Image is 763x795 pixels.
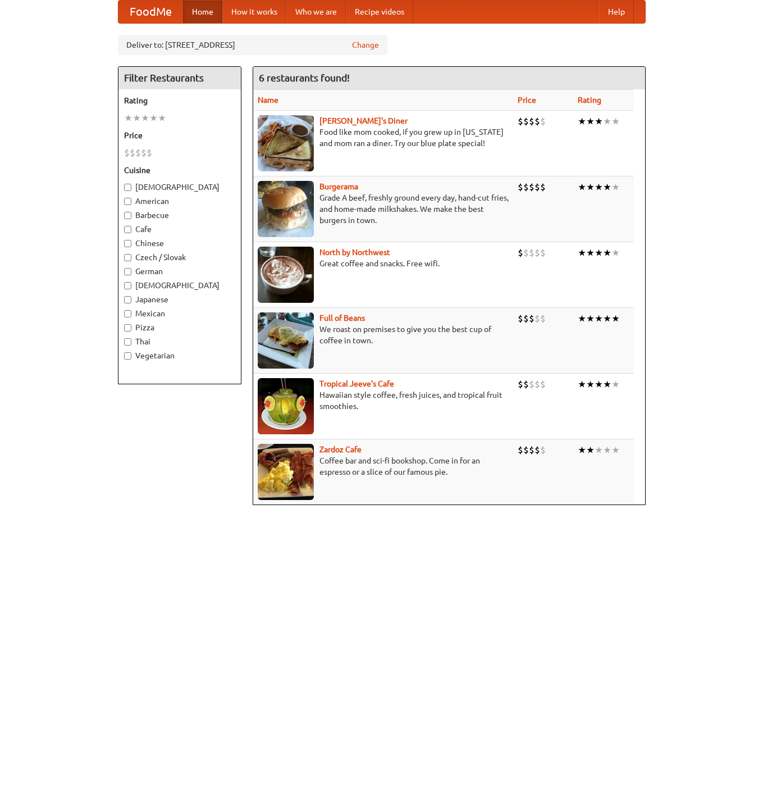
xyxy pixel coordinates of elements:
[118,1,183,23] a: FoodMe
[124,280,235,291] label: [DEMOGRAPHIC_DATA]
[529,181,534,193] li: $
[258,258,509,269] p: Great coffee and snacks. Free wifi.
[124,350,235,361] label: Vegetarian
[124,310,131,317] input: Mexican
[611,115,620,128] li: ★
[540,181,546,193] li: $
[124,282,131,289] input: [DEMOGRAPHIC_DATA]
[124,226,131,233] input: Cafe
[534,115,540,128] li: $
[147,147,152,159] li: $
[534,181,540,193] li: $
[149,112,158,124] li: ★
[595,378,603,390] li: ★
[611,247,620,259] li: ★
[534,312,540,325] li: $
[222,1,286,23] a: How it works
[319,248,390,257] a: North by Northwest
[258,247,314,303] img: north.jpg
[518,247,523,259] li: $
[124,254,131,261] input: Czech / Slovak
[529,444,534,456] li: $
[118,67,241,89] h4: Filter Restaurants
[258,312,314,369] img: beans.jpg
[124,184,131,191] input: [DEMOGRAPHIC_DATA]
[578,378,586,390] li: ★
[540,115,546,128] li: $
[523,444,529,456] li: $
[534,378,540,390] li: $
[124,212,131,219] input: Barbecue
[124,338,131,346] input: Thai
[578,181,586,193] li: ★
[603,247,611,259] li: ★
[319,182,358,191] a: Burgerama
[258,126,509,149] p: Food like mom cooked, if you grew up in [US_STATE] and mom ran a diner. Try our blue plate special!
[124,198,131,205] input: American
[523,378,529,390] li: $
[124,210,235,221] label: Barbecue
[130,147,135,159] li: $
[540,378,546,390] li: $
[529,247,534,259] li: $
[319,116,408,125] a: [PERSON_NAME]'s Diner
[603,444,611,456] li: ★
[124,352,131,360] input: Vegetarian
[141,112,149,124] li: ★
[124,296,131,303] input: Japanese
[124,294,235,305] label: Japanese
[578,115,586,128] li: ★
[529,378,534,390] li: $
[595,312,603,325] li: ★
[586,312,595,325] li: ★
[518,181,523,193] li: $
[286,1,346,23] a: Who we are
[346,1,413,23] a: Recipe videos
[258,96,278,105] a: Name
[540,444,546,456] li: $
[578,444,586,456] li: ★
[595,181,603,193] li: ★
[352,39,379,51] a: Change
[258,389,509,412] p: Hawaiian style coffee, fresh juices, and tropical fruit smoothies.
[603,312,611,325] li: ★
[540,247,546,259] li: $
[586,444,595,456] li: ★
[258,181,314,237] img: burgerama.jpg
[258,444,314,500] img: zardoz.jpg
[578,96,601,105] a: Rating
[258,455,509,478] p: Coffee bar and sci-fi bookshop. Come in for an espresso or a slice of our famous pie.
[124,308,235,319] label: Mexican
[523,181,529,193] li: $
[124,266,235,277] label: German
[540,312,546,325] li: $
[529,312,534,325] li: $
[124,224,235,235] label: Cafe
[586,378,595,390] li: ★
[258,324,509,346] p: We roast on premises to give you the best cup of coffee in town.
[534,247,540,259] li: $
[603,115,611,128] li: ★
[124,238,235,249] label: Chinese
[133,112,141,124] li: ★
[124,336,235,347] label: Thai
[135,147,141,159] li: $
[319,379,394,388] a: Tropical Jeeve's Cafe
[124,130,235,141] h5: Price
[595,444,603,456] li: ★
[518,444,523,456] li: $
[523,247,529,259] li: $
[124,196,235,207] label: American
[518,96,536,105] a: Price
[611,181,620,193] li: ★
[158,112,166,124] li: ★
[529,115,534,128] li: $
[611,312,620,325] li: ★
[124,322,235,333] label: Pizza
[518,115,523,128] li: $
[611,444,620,456] li: ★
[258,115,314,171] img: sallys.jpg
